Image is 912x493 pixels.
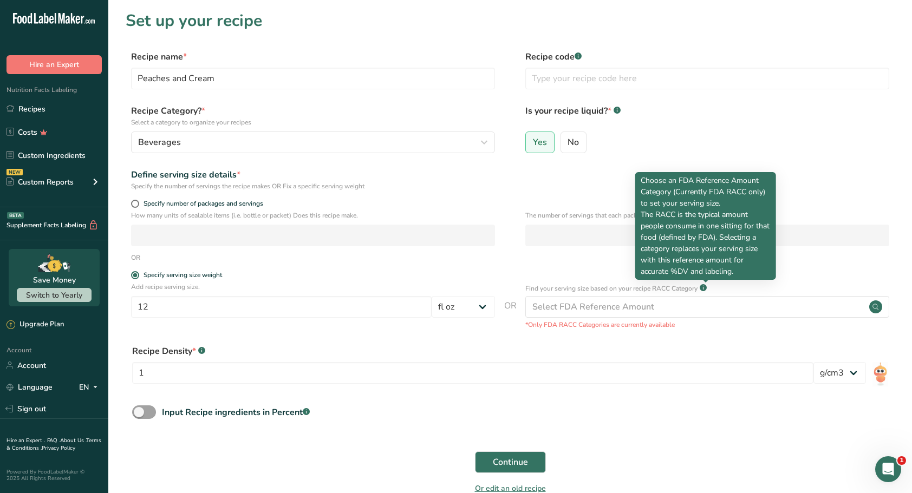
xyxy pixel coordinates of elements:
[138,136,181,149] span: Beverages
[7,212,24,219] div: BETA
[131,282,495,292] p: Add recipe serving size.
[6,437,45,444] a: Hire an Expert .
[131,253,140,262] div: OR
[33,274,76,286] div: Save Money
[162,406,310,419] div: Input Recipe ingredients in Percent
[6,319,64,330] div: Upgrade Plan
[17,288,92,302] button: Switch to Yearly
[532,300,654,313] div: Select FDA Reference Amount
[6,169,23,175] div: NEW
[525,320,889,330] p: *Only FDA RACC Categories are currently available
[533,137,547,148] span: Yes
[131,68,495,89] input: Type your recipe name here
[6,176,74,188] div: Custom Reports
[6,469,102,482] div: Powered By FoodLabelMaker © 2025 All Rights Reserved
[641,175,771,277] p: Choose an FDA Reference Amount Category (Currently FDA RACC only) to set your serving size. The R...
[79,380,102,393] div: EN
[525,104,889,127] label: Is your recipe liquid?
[6,55,102,74] button: Hire an Expert
[525,50,889,63] label: Recipe code
[6,437,101,452] a: Terms & Conditions .
[872,362,888,386] img: ai-bot.1dcbe71.gif
[875,456,901,482] iframe: Intercom live chat
[525,284,698,293] p: Find your serving size based on your recipe RACC Category
[504,299,517,330] span: OR
[26,290,82,300] span: Switch to Yearly
[126,9,895,33] h1: Set up your recipe
[131,211,495,220] p: How many units of sealable items (i.e. bottle or packet) Does this recipe make.
[131,181,495,191] div: Specify the number of servings the recipe makes OR Fix a specific serving weight
[131,104,495,127] label: Recipe Category?
[6,378,53,397] a: Language
[131,50,495,63] label: Recipe name
[47,437,60,444] a: FAQ .
[60,437,86,444] a: About Us .
[139,200,263,208] span: Specify number of packages and servings
[131,117,495,127] p: Select a category to organize your recipes
[897,456,906,465] span: 1
[132,345,813,358] div: Recipe Density
[493,456,528,469] span: Continue
[475,451,546,473] button: Continue
[131,168,495,181] div: Define serving size details
[132,362,813,384] input: Type your density here
[525,68,889,89] input: Type your recipe code here
[568,137,579,148] span: No
[131,296,432,318] input: Type your serving size here
[131,132,495,153] button: Beverages
[144,271,222,279] div: Specify serving size weight
[42,444,75,452] a: Privacy Policy
[525,211,889,220] p: The number of servings that each package of your product has.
